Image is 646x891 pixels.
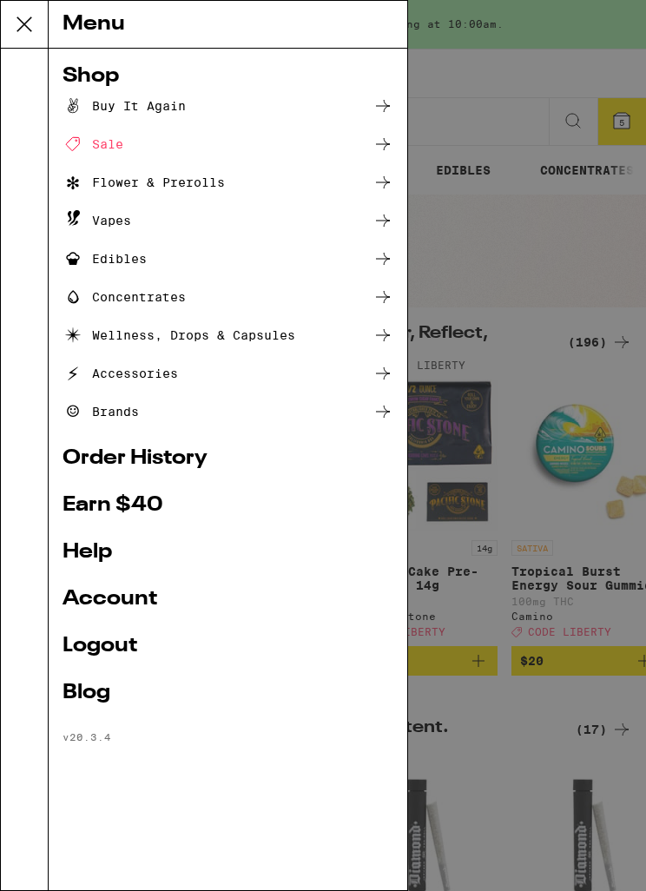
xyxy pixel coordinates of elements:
a: Brands [63,401,393,422]
a: Sale [63,134,393,155]
div: Wellness, Drops & Capsules [63,325,295,346]
div: Flower & Prerolls [63,172,225,193]
a: Concentrates [63,287,393,307]
div: Accessories [63,363,178,384]
a: Vapes [63,210,393,231]
div: Concentrates [63,287,186,307]
div: Edibles [63,248,147,269]
div: Buy It Again [63,96,186,116]
div: Vapes [63,210,131,231]
div: Brands [63,401,139,422]
a: Flower & Prerolls [63,172,393,193]
a: Account [63,589,393,610]
a: Help [63,542,393,563]
a: Order History [63,448,393,469]
a: Buy It Again [63,96,393,116]
a: Accessories [63,363,393,384]
a: Earn $ 40 [63,495,393,516]
span: v 20.3.4 [63,731,111,742]
a: Logout [63,636,393,657]
div: Sale [63,134,123,155]
a: Shop [63,66,393,87]
div: Menu [49,1,407,49]
a: Edibles [63,248,393,269]
a: Blog [63,683,393,703]
a: Wellness, Drops & Capsules [63,325,393,346]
